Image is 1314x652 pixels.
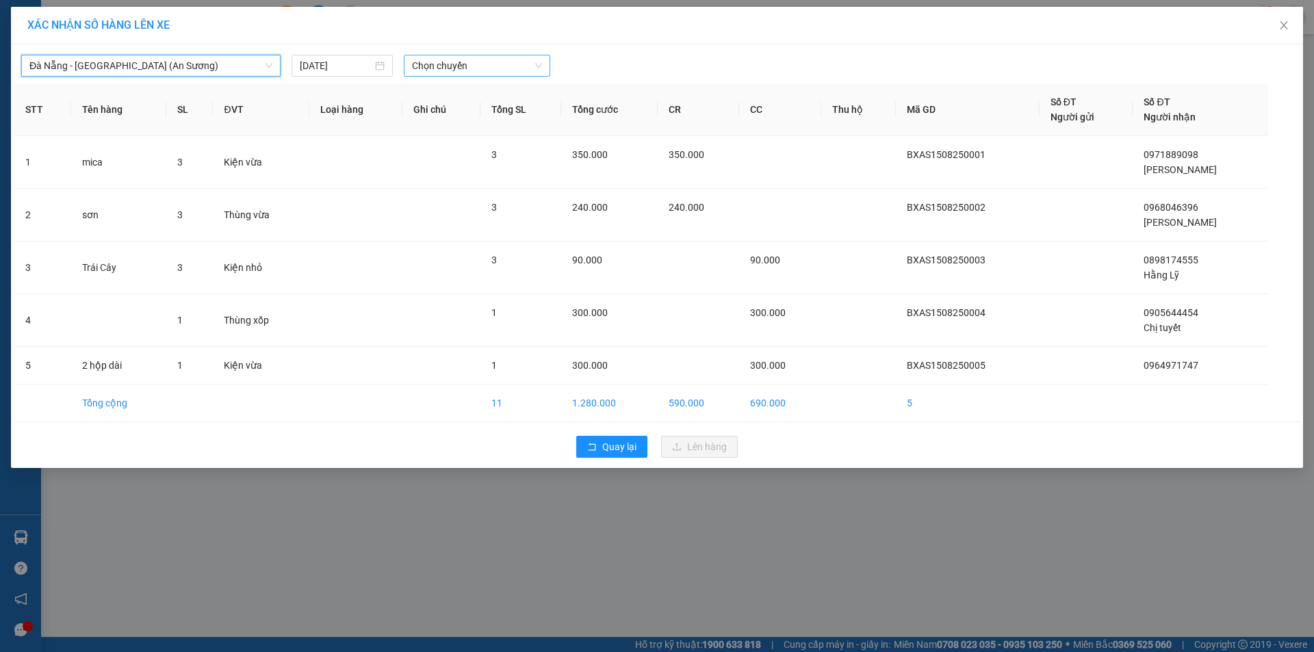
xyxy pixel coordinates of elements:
td: Thùng vừa [213,189,309,242]
span: Số ĐT [1051,96,1077,107]
span: 3 [177,209,183,220]
span: XÁC NHẬN SỐ HÀNG LÊN XE [27,18,170,31]
span: 3 [177,262,183,273]
td: 2 [14,189,71,242]
span: close [1278,20,1289,31]
span: Chị tuyết [1144,322,1181,333]
span: BXAS1508250004 [907,307,985,318]
td: 690.000 [739,384,821,422]
td: 1.280.000 [561,384,658,422]
span: BXAS1508250003 [907,255,985,265]
td: Kiện vừa [213,347,309,384]
span: Quay lại [602,439,636,454]
span: BXAS1508250002 [907,202,985,213]
span: BXAS1508250001 [907,149,985,160]
td: 5 [896,384,1039,422]
td: 11 [480,384,561,422]
span: 3 [491,149,497,160]
span: 300.000 [572,307,608,318]
td: 4 [14,294,71,347]
button: Close [1265,7,1303,45]
span: 240.000 [669,202,704,213]
td: Thùng xốp [213,294,309,347]
td: 1 [14,136,71,189]
span: 240.000 [572,202,608,213]
td: Kiện nhỏ [213,242,309,294]
text: BXAS1508250004 [76,57,185,73]
div: Nhận: Văn phòng [GEOGRAPHIC_DATA] [125,80,251,109]
th: Tên hàng [71,83,167,136]
th: Mã GD [896,83,1039,136]
span: 0971889098 [1144,149,1198,160]
button: rollbackQuay lại [576,436,647,458]
th: CR [658,83,740,136]
th: CC [739,83,821,136]
button: uploadLên hàng [661,436,738,458]
td: 590.000 [658,384,740,422]
span: 300.000 [572,360,608,371]
span: Người nhận [1144,112,1196,122]
span: Người gửi [1051,112,1094,122]
th: Loại hàng [309,83,402,136]
span: [PERSON_NAME] [1144,217,1217,228]
span: 1 [491,307,497,318]
span: 3 [177,157,183,168]
div: Gửi: Bến xe An Sương [10,80,118,109]
span: 350.000 [669,149,704,160]
span: BXAS1508250005 [907,360,985,371]
span: 300.000 [750,307,786,318]
td: Kiện vừa [213,136,309,189]
span: 1 [177,315,183,326]
span: rollback [587,442,597,453]
td: sơn [71,189,167,242]
span: 0905644454 [1144,307,1198,318]
th: Tổng SL [480,83,561,136]
span: 3 [491,255,497,265]
span: Số ĐT [1144,96,1170,107]
span: 1 [177,360,183,371]
th: STT [14,83,71,136]
td: 3 [14,242,71,294]
span: 3 [491,202,497,213]
span: 0898174555 [1144,255,1198,265]
input: 15/08/2025 [300,58,372,73]
span: 1 [491,360,497,371]
th: Thu hộ [821,83,897,136]
th: Ghi chú [402,83,480,136]
th: Tổng cước [561,83,658,136]
td: 5 [14,347,71,384]
td: 2 hộp dài [71,347,167,384]
span: 350.000 [572,149,608,160]
td: Tổng cộng [71,384,167,422]
span: 90.000 [572,255,602,265]
span: Đà Nẵng - Sài Gòn (An Sương) [29,55,272,76]
td: Trái Cây [71,242,167,294]
span: 90.000 [750,255,780,265]
span: Chọn chuyến [412,55,542,76]
th: ĐVT [213,83,309,136]
span: [PERSON_NAME] [1144,164,1217,175]
span: 300.000 [750,360,786,371]
span: 0964971747 [1144,360,1198,371]
span: 0968046396 [1144,202,1198,213]
span: Hằng Lỹ [1144,270,1179,281]
td: mica [71,136,167,189]
th: SL [166,83,213,136]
